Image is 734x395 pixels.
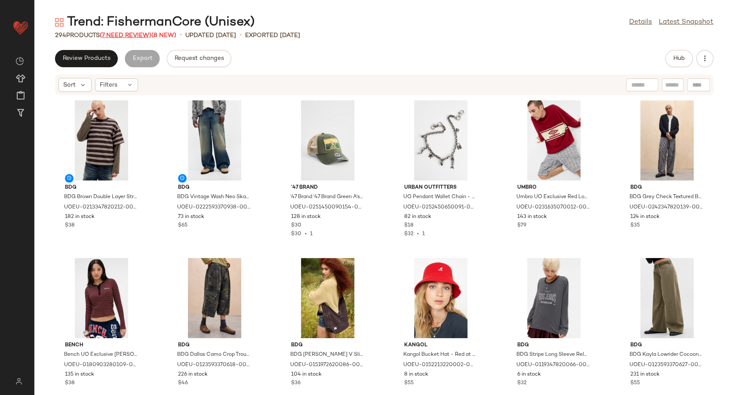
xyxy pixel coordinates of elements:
span: Review Products [62,55,111,62]
button: Hub [665,50,693,67]
span: UOEU-0123593370627-000-036 [630,361,703,369]
span: $46 [178,379,188,387]
span: $55 [630,379,640,387]
span: BDG [178,342,251,349]
img: svg%3e [15,57,24,65]
span: BDG [630,342,703,349]
p: Exported [DATE] [245,31,300,40]
span: BDG Brown Double Layer Stripe T-Shirt - Brown 2XS at Urban Outfitters [64,193,137,201]
img: 0242347820139_004_a2 [623,100,710,180]
span: BDG Stripe Long Sleeve Relaxed T-Shirt - Black XS at Urban Outfitters [516,351,590,359]
span: Request changes [174,55,224,62]
button: Review Products [55,50,118,67]
span: $30 [291,231,301,237]
span: $30 [291,222,301,230]
span: 1 [422,231,425,237]
span: $55 [404,379,414,387]
span: 128 in stock [291,213,321,221]
span: BDG Vintage Wash Neo Skate Spider Jeans - Blue 30W 30L at Urban Outfitters [177,193,250,201]
span: UOEU-0152213220002-000-060 [403,361,476,369]
div: Trend: FishermanCore (Unisex) [55,14,255,31]
span: Bench [65,342,138,349]
span: $38 [65,379,74,387]
span: ’47 Brand [291,184,364,192]
img: 0151972620086_020_m [284,258,371,338]
span: (8 New) [151,32,176,39]
span: (7 Need Review) [100,32,151,39]
span: • [301,231,310,237]
span: BDG [291,342,364,349]
span: BDG [630,184,703,192]
img: 0251450090154_030_a2 [284,100,371,180]
span: UOEU-0242347820139-000-004 [630,204,703,211]
a: Latest Snapshot [659,17,713,28]
span: $79 [517,222,526,230]
span: Sort [63,81,76,90]
span: 182 in stock [65,213,95,221]
span: • [240,30,242,40]
span: 73 in stock [178,213,204,221]
span: UOEU-0231635070012-000-060 [516,204,590,211]
span: UOEU-0251450090154-000-030 [290,204,363,211]
img: 0231635070012_060_a2 [510,100,597,180]
span: 104 in stock [291,371,322,379]
span: 226 in stock [178,371,208,379]
img: 0180903280109_000_a2 [58,258,145,338]
span: ’47 Brand '47 Brand Green A's Trucker Cap - Green at Urban Outfitters [290,193,363,201]
img: heart_red.DM2ytmEG.svg [12,19,29,36]
img: 0222593370938_040_a2 [171,100,258,180]
span: UOEU-0123593370618-000-037 [177,361,250,369]
span: Kangol [404,342,477,349]
span: Umbro [517,184,590,192]
span: BDG Kayla Lowrider Cocoon Pants - Khaki S at Urban Outfitters [630,351,703,359]
img: 0213347820212_020_a2 [58,100,145,180]
span: 294 [55,32,66,39]
p: updated [DATE] [185,31,236,40]
span: 143 in stock [517,213,547,221]
span: 135 in stock [65,371,94,379]
span: UOEU-0180903280109-000-000 [64,361,137,369]
span: $32 [404,231,414,237]
span: $65 [178,222,187,230]
button: Request changes [167,50,231,67]
span: BDG [PERSON_NAME] V Sling Cord Bag - Brown at Urban Outfitters [290,351,363,359]
img: 0152213220002_060_b [397,258,484,338]
span: UO Pendant Wallet Chain - Silver at Urban Outfitters [403,193,476,201]
img: svg%3e [10,378,27,385]
a: Details [629,17,652,28]
span: $38 [65,222,74,230]
img: 0123593370618_037_a2 [171,258,258,338]
span: Filters [100,81,117,90]
span: 6 in stock [517,371,541,379]
div: Products [55,31,176,40]
img: 0119347820066_001_a2 [510,258,597,338]
span: 1 [310,231,313,237]
img: 0252450650091_007_a2 [397,100,484,180]
img: svg%3e [55,18,64,27]
span: BDG [65,184,138,192]
span: Umbro UO Exclusive Red Logo Knit Jumper - Red XL at Urban Outfitters [516,193,590,201]
span: UOEU-0213347820212-000-020 [64,204,137,211]
span: $35 [630,222,640,230]
span: $18 [404,222,413,230]
span: 82 in stock [404,213,431,221]
span: BDG Grey Check Textured Barrel Joggers - Grey L at Urban Outfitters [630,193,703,201]
span: Kangol Bucket Hat - Red at Urban Outfitters [403,351,476,359]
span: • [180,30,182,40]
span: BDG [517,342,590,349]
span: Bench UO Exclusive [PERSON_NAME] T-Shirt XL at Urban Outfitters [64,351,137,359]
span: 8 in stock [404,371,428,379]
span: UOEU-0151972620086-000-020 [290,361,363,369]
span: BDG [178,184,251,192]
span: 231 in stock [630,371,660,379]
span: UOEU-0222593370938-000-040 [177,204,250,211]
span: BDG Dallas Camo Crop Trousers - Dark Green M at Urban Outfitters [177,351,250,359]
span: Hub [673,55,685,62]
span: 124 in stock [630,213,660,221]
span: $36 [291,379,301,387]
span: UOEU-0252450650091-000-007 [403,204,476,211]
span: UOEU-0119347820066-000-001 [516,361,590,369]
span: • [414,231,422,237]
span: Urban Outfitters [404,184,477,192]
img: 0123593370627_036_a2 [623,258,710,338]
